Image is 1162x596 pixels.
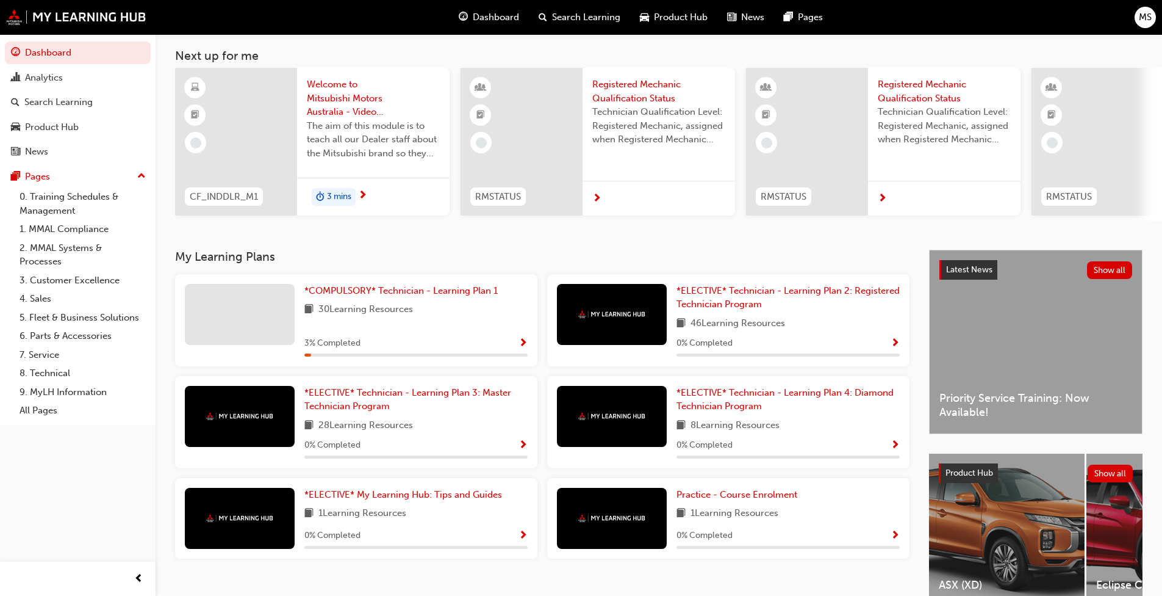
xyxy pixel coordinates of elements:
[891,440,900,451] span: Show Progress
[529,5,630,30] a: search-iconSearch Learning
[316,189,325,205] span: duration-icon
[304,506,314,521] span: book-icon
[592,194,601,205] span: next-icon
[1047,80,1056,96] span: learningResourceType_INSTRUCTOR_LED-icon
[676,387,894,412] span: *ELECTIVE* Technician - Learning Plan 4: Diamond Technician Program
[891,336,900,351] button: Show Progress
[358,191,367,202] span: next-icon
[6,9,146,25] img: mmal
[11,48,20,59] span: guage-icon
[15,346,151,365] a: 7. Service
[578,514,645,522] img: mmal
[15,364,151,383] a: 8. Technical
[676,386,900,413] a: *ELECTIVE* Technician - Learning Plan 4: Diamond Technician Program
[15,308,151,327] a: 5. Fleet & Business Solutions
[676,438,733,452] span: 0 % Completed
[25,120,79,134] div: Product Hub
[946,264,992,275] span: Latest News
[459,10,468,25] span: guage-icon
[5,42,151,64] a: Dashboard
[690,506,778,521] span: 1 Learning Resources
[727,10,736,25] span: news-icon
[5,165,151,188] button: Pages
[761,190,806,204] span: RMSTATUS
[1087,261,1133,279] button: Show all
[318,302,413,318] span: 30 Learning Resources
[191,107,199,123] span: booktick-icon
[475,190,521,204] span: RMSTATUS
[539,10,547,25] span: search-icon
[473,10,519,24] span: Dashboard
[11,122,20,133] span: car-icon
[518,528,528,543] button: Show Progress
[676,316,686,332] span: book-icon
[206,412,273,420] img: mmal
[15,289,151,308] a: 4. Sales
[11,147,20,158] span: news-icon
[1047,137,1058,148] span: learningRecordVerb_NONE-icon
[741,10,764,24] span: News
[518,336,528,351] button: Show Progress
[518,531,528,542] span: Show Progress
[1139,10,1152,24] span: MS
[318,506,406,521] span: 1 Learning Resources
[690,316,785,332] span: 46 Learning Resources
[717,5,774,30] a: news-iconNews
[676,489,797,500] span: Practice - Course Enrolment
[939,391,1132,419] span: Priority Service Training: Now Available!
[11,73,20,84] span: chart-icon
[304,387,511,412] span: *ELECTIVE* Technician - Learning Plan 3: Master Technician Program
[15,220,151,239] a: 1. MMAL Compliance
[798,10,823,24] span: Pages
[592,105,725,147] span: Technician Qualification Level: Registered Mechanic, assigned when Registered Mechanic modules ha...
[304,488,507,502] a: *ELECTIVE* My Learning Hub: Tips and Guides
[15,187,151,220] a: 0. Training Schedules & Management
[939,463,1133,483] a: Product HubShow all
[25,71,63,85] div: Analytics
[307,119,440,161] span: The aim of this module is to teach all our Dealer staff about the Mitsubishi brand so they demons...
[1046,190,1092,204] span: RMSTATUS
[676,336,733,351] span: 0 % Completed
[327,190,351,204] span: 3 mins
[304,438,360,452] span: 0 % Completed
[304,418,314,434] span: book-icon
[11,97,20,108] span: search-icon
[304,529,360,543] span: 0 % Completed
[175,68,450,216] a: CF_INDDLR_M1Welcome to Mitsubishi Motors Australia - Video (Dealer Induction)The aim of this modu...
[630,5,717,30] a: car-iconProduct Hub
[762,80,770,96] span: learningResourceType_INSTRUCTOR_LED-icon
[939,260,1132,280] a: Latest NewsShow all
[1088,465,1133,482] button: Show all
[304,386,528,413] a: *ELECTIVE* Technician - Learning Plan 3: Master Technician Program
[5,67,151,89] a: Analytics
[304,284,503,298] a: *COMPULSORY* Technician - Learning Plan 1
[15,239,151,271] a: 2. MMAL Systems & Processes
[1047,107,1056,123] span: booktick-icon
[891,438,900,453] button: Show Progress
[676,418,686,434] span: book-icon
[25,170,50,184] div: Pages
[578,310,645,318] img: mmal
[15,327,151,346] a: 6. Parts & Accessories
[774,5,833,30] a: pages-iconPages
[784,10,793,25] span: pages-icon
[5,39,151,165] button: DashboardAnalyticsSearch LearningProduct HubNews
[891,531,900,542] span: Show Progress
[134,572,143,587] span: prev-icon
[518,440,528,451] span: Show Progress
[878,105,1011,147] span: Technician Qualification Level: Registered Mechanic, assigned when Registered Mechanic modules ha...
[190,137,201,148] span: learningRecordVerb_NONE-icon
[676,506,686,521] span: book-icon
[578,412,645,420] img: mmal
[318,418,413,434] span: 28 Learning Resources
[15,401,151,420] a: All Pages
[476,80,485,96] span: learningResourceType_INSTRUCTOR_LED-icon
[676,529,733,543] span: 0 % Completed
[878,194,887,205] span: next-icon
[891,338,900,349] span: Show Progress
[190,190,258,204] span: CF_INDDLR_M1
[304,336,360,351] span: 3 % Completed
[304,489,502,500] span: *ELECTIVE* My Learning Hub: Tips and Guides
